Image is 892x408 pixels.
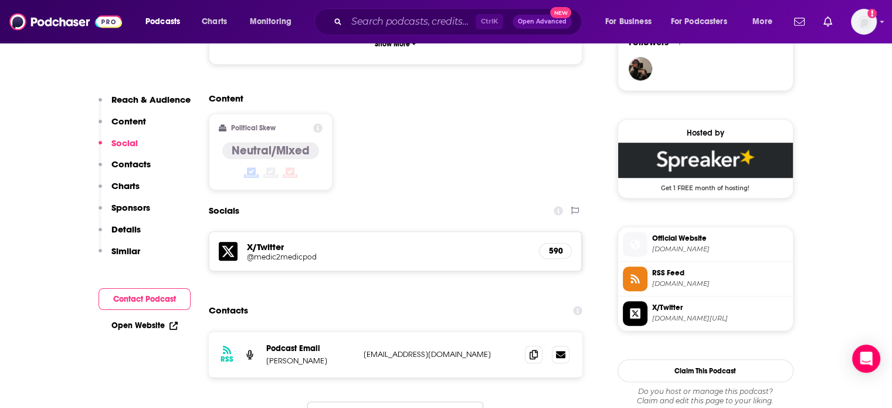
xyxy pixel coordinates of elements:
[137,12,195,31] button: open menu
[99,224,141,245] button: Details
[111,94,191,105] p: Reach & Audience
[652,302,788,313] span: X/Twitter
[111,116,146,127] p: Content
[671,14,727,30] span: For Podcasters
[623,232,788,257] a: Official Website[DOMAIN_NAME]
[111,202,150,213] p: Sponsors
[851,9,877,35] button: Show profile menu
[549,246,562,256] h5: 590
[618,359,793,382] button: Claim This Podcast
[111,180,140,191] p: Charts
[618,387,793,396] span: Do you host or manage this podcast?
[111,321,178,331] a: Open Website
[99,245,140,267] button: Similar
[513,15,572,29] button: Open AdvancedNew
[325,8,593,35] div: Search podcasts, credits, & more...
[99,180,140,202] button: Charts
[652,279,788,288] span: spreaker.com
[629,57,652,80] img: Ima02
[550,7,571,18] span: New
[231,124,276,132] h2: Political Skew
[232,143,310,158] h4: Neutral/Mixed
[247,252,530,261] a: @medic2medicpod
[247,241,530,252] h5: X/Twitter
[618,387,793,406] div: Claim and edit this page to your liking.
[194,12,234,31] a: Charts
[209,93,574,104] h2: Content
[9,11,122,33] img: Podchaser - Follow, Share and Rate Podcasts
[618,128,793,138] div: Hosted by
[752,14,772,30] span: More
[209,200,239,222] h2: Socials
[623,301,788,326] a: X/Twitter[DOMAIN_NAME][URL]
[597,12,666,31] button: open menu
[111,137,138,149] p: Social
[618,143,793,191] a: Spreaker Deal: Get 1 FREE month of hosting!
[652,268,788,278] span: RSS Feed
[375,40,410,48] p: Show More
[663,12,744,31] button: open menu
[99,116,146,137] button: Content
[851,9,877,35] img: User Profile
[266,343,354,353] p: Podcast Email
[347,12,476,31] input: Search podcasts, credits, & more...
[145,14,180,30] span: Podcasts
[652,233,788,244] span: Official Website
[652,245,788,254] span: medic2medicpodcast.com
[618,178,793,192] span: Get 1 FREE month of hosting!
[819,12,837,32] a: Show notifications dropdown
[652,314,788,323] span: twitter.com/medic2medicpod
[111,159,151,170] p: Contacts
[852,345,880,373] div: Open Intercom Messenger
[867,9,877,18] svg: Add a profile image
[623,267,788,291] a: RSS Feed[DOMAIN_NAME]
[99,159,151,180] button: Contacts
[221,355,233,364] h3: RSS
[99,94,191,116] button: Reach & Audience
[744,12,787,31] button: open menu
[219,33,573,55] button: Show More
[518,19,567,25] span: Open Advanced
[99,288,191,310] button: Contact Podcast
[266,356,354,366] p: [PERSON_NAME]
[851,9,877,35] span: Logged in as Bcprpro33
[789,12,809,32] a: Show notifications dropdown
[99,202,150,224] button: Sponsors
[476,14,503,29] span: Ctrl K
[111,245,140,257] p: Similar
[364,349,516,359] p: [EMAIL_ADDRESS][DOMAIN_NAME]
[111,224,141,235] p: Details
[99,137,138,159] button: Social
[242,12,307,31] button: open menu
[209,299,248,322] h2: Contacts
[250,14,291,30] span: Monitoring
[605,14,652,30] span: For Business
[247,252,435,261] h5: @medic2medicpod
[202,14,227,30] span: Charts
[618,143,793,178] img: Spreaker Deal: Get 1 FREE month of hosting!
